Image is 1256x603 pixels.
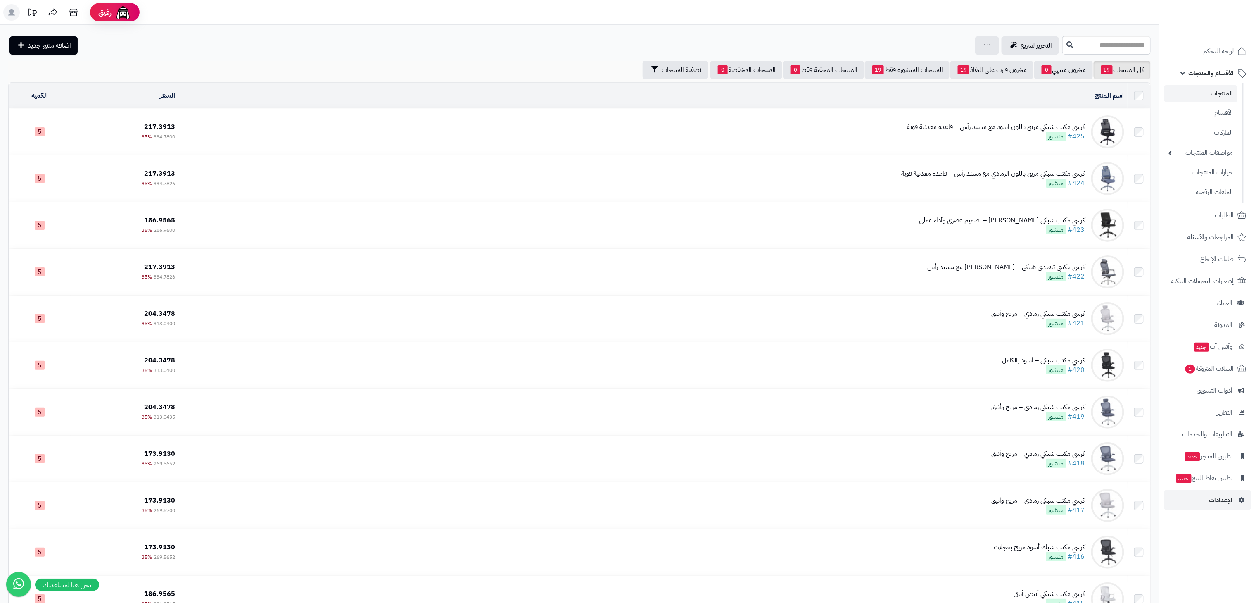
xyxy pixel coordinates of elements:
[1164,359,1251,379] a: السلات المتروكة1
[907,122,1085,132] div: كرسي مكتب شبكي مريح باللون اسود مع مسند رأس – قاعدة معدنية قوية
[919,216,1085,225] div: كرسي مكتب شبكي [PERSON_NAME] – تصميم عصري وأداء عملي
[710,61,782,79] a: المنتجات المخفضة0
[9,36,78,55] a: اضافة منتج جديد
[1046,225,1066,234] span: منشور
[1091,209,1124,242] img: كرسي مكتب شبكي أسود مريح – تصميم عصري وأداء عملي
[144,169,175,179] span: 217.3913
[1002,36,1059,55] a: التحرير لسريع
[35,548,45,557] span: 5
[1046,412,1066,421] span: منشور
[1164,205,1251,225] a: الطلبات
[154,460,175,467] span: 269.5652
[35,501,45,510] span: 5
[1094,61,1151,79] a: كل المنتجات19
[1091,115,1124,148] img: كرسي مكتب شبكي مريح باللون اسود مع مسند رأس – قاعدة معدنية قوية
[992,403,1085,412] div: كرسي مكتب شبكي رمادي – مريح وأنيق
[643,61,708,79] button: تصفية المنتجات
[154,507,175,514] span: 269.5700
[1164,104,1237,122] a: الأقسام
[35,174,45,183] span: 5
[1068,318,1085,328] a: #421
[1002,356,1085,365] div: كرسي مكتب شبكي – أسود بالكامل
[1068,225,1085,235] a: #423
[1046,505,1066,515] span: منشور
[1194,343,1209,352] span: جديد
[1171,275,1234,287] span: إشعارات التحويلات البنكية
[1095,91,1124,100] a: اسم المنتج
[1046,132,1066,141] span: منشور
[28,41,71,50] span: اضافة منتج جديد
[1046,272,1066,281] span: منشور
[1164,85,1237,102] a: المنتجات
[154,553,175,561] span: 269.5652
[992,496,1085,505] div: كرسي مكتب شبكي رمادي – مريح وأنيق
[1164,249,1251,269] a: طلبات الإرجاع
[1164,184,1237,201] a: الملفات الرقمية
[144,402,175,412] span: 204.3478
[1164,124,1237,142] a: الماركات
[1046,552,1066,561] span: منشور
[35,454,45,463] span: 5
[1164,271,1251,291] a: إشعارات التحويلات البنكية
[1201,253,1234,265] span: طلبات الإرجاع
[1068,505,1085,515] a: #417
[1182,429,1233,440] span: التطبيقات والخدمات
[1164,424,1251,444] a: التطبيقات والخدمات
[1215,319,1233,331] span: المدونة
[1217,297,1233,309] span: العملاء
[154,133,175,141] span: 334.7800
[1217,407,1233,418] span: التقارير
[1176,474,1192,483] span: جديد
[1164,446,1251,466] a: تطبيق المتجرجديد
[35,267,45,276] span: 5
[1185,452,1200,461] span: جديد
[1101,65,1113,74] span: 19
[1185,363,1234,374] span: السلات المتروكة
[783,61,864,79] a: المنتجات المخفية فقط0
[1164,164,1237,181] a: خيارات المنتجات
[144,262,175,272] span: 217.3913
[1021,41,1052,50] span: التحرير لسريع
[35,314,45,323] span: 5
[154,320,175,327] span: 313.0400
[1185,364,1195,374] span: 1
[142,413,152,421] span: 35%
[1046,365,1066,374] span: منشور
[1034,61,1093,79] a: مخزون منتهي0
[142,507,152,514] span: 35%
[160,91,175,100] a: السعر
[1164,293,1251,313] a: العملاء
[1091,396,1124,429] img: كرسي مكتب شبكي رمادي – مريح وأنيق
[1046,459,1066,468] span: منشور
[992,309,1085,319] div: كرسي مكتب شبكي رمادي – مريح وأنيق
[142,367,152,374] span: 35%
[115,4,131,21] img: ai-face.png
[35,361,45,370] span: 5
[1164,381,1251,400] a: أدوات التسويق
[1068,458,1085,468] a: #418
[1091,349,1124,382] img: كرسي مكتب شبكي – أسود بالكامل
[994,543,1085,552] div: كرسي مكتب شبك أسود مريح بعجلات
[1091,162,1124,195] img: كرسي مكتب شبكي مريح باللون الرمادي مع مسند رأس – قاعدة معدنية قوية
[144,122,175,132] span: 217.3913
[1068,365,1085,375] a: #420
[35,408,45,417] span: 5
[35,127,45,136] span: 5
[154,367,175,374] span: 313.0400
[144,215,175,225] span: 186.9565
[142,273,152,281] span: 35%
[950,61,1033,79] a: مخزون قارب على النفاذ19
[35,221,45,230] span: 5
[1091,536,1124,569] img: كرسي مكتب شبك أسود مريح بعجلات
[1164,315,1251,335] a: المدونة
[1014,589,1085,599] div: كرسي مكتب شبكي أبيض أنيق
[1209,494,1233,506] span: الإعدادات
[1068,412,1085,422] a: #419
[928,262,1085,272] div: كرسي مكتبي تنفيذي شبكي – [PERSON_NAME] مع مسند رأس
[958,65,969,74] span: 19
[1091,302,1124,335] img: كرسي مكتب شبكي رمادي – مريح وأنيق
[144,449,175,459] span: 173.9130
[1164,41,1251,61] a: لوحة التحكم
[144,309,175,319] span: 204.3478
[1068,178,1085,188] a: #424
